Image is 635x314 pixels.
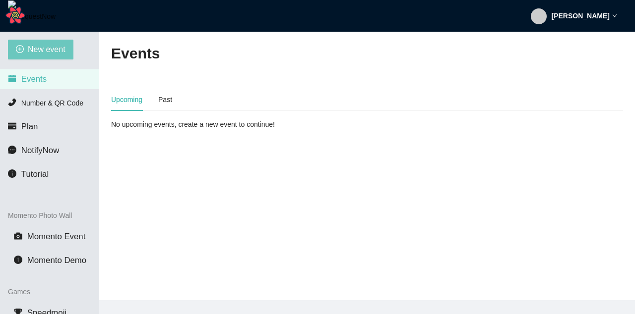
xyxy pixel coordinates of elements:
[8,0,56,32] img: RequestNow
[28,43,65,55] span: New event
[8,122,16,130] span: credit-card
[111,94,142,105] div: Upcoming
[8,98,16,106] span: phone
[158,94,172,105] div: Past
[8,169,16,178] span: info-circle
[21,169,49,179] span: Tutorial
[8,40,73,59] button: plus-circleNew event
[14,232,22,240] span: camera
[16,45,24,54] span: plus-circle
[21,146,59,155] span: NotifyNow
[111,44,160,64] h2: Events
[21,74,47,84] span: Events
[8,74,16,83] span: calendar
[5,5,25,25] button: Open React Query Devtools
[27,232,86,241] span: Momento Event
[27,256,86,265] span: Momento Demo
[8,146,16,154] span: message
[21,122,38,131] span: Plan
[111,119,276,130] div: No upcoming events, create a new event to continue!
[21,99,83,107] span: Number & QR Code
[552,12,610,20] strong: [PERSON_NAME]
[14,256,22,264] span: info-circle
[612,13,617,18] span: down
